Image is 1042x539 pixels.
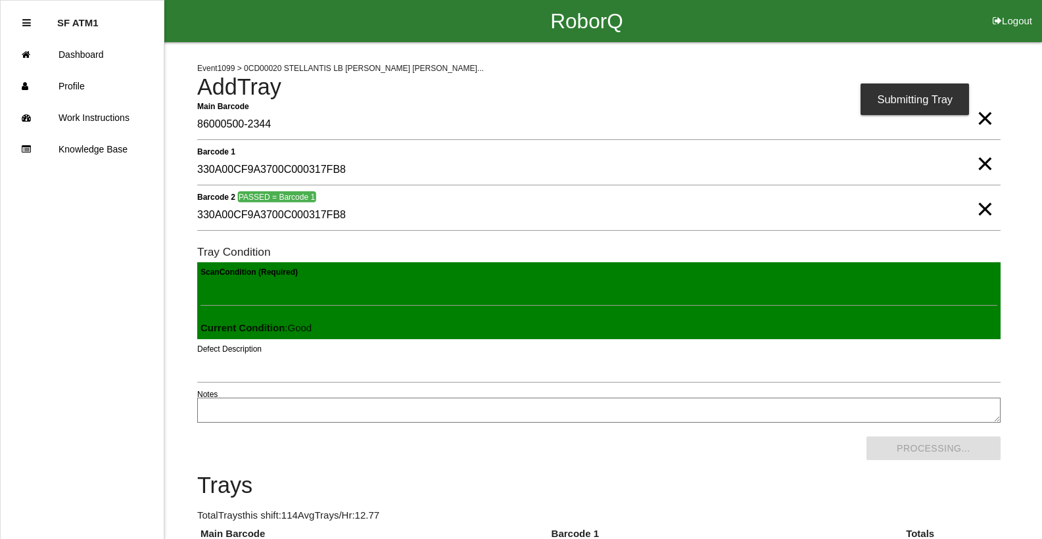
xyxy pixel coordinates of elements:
p: Total Trays this shift: 114 Avg Trays /Hr: 12.77 [197,508,1001,523]
span: : Good [201,322,312,333]
input: Required [197,110,1001,140]
b: Current Condition [201,322,285,333]
span: Clear Input [976,183,993,209]
div: Close [22,7,31,39]
a: Dashboard [1,39,164,70]
div: Submitting Tray [861,83,969,115]
b: Barcode 2 [197,192,235,201]
a: Profile [1,70,164,102]
span: PASSED = Barcode 1 [237,191,316,202]
span: Clear Input [976,92,993,118]
a: Knowledge Base [1,133,164,165]
a: Work Instructions [1,102,164,133]
span: Clear Input [976,137,993,164]
span: Event 1099 > 0CD00020 STELLANTIS LB [PERSON_NAME] [PERSON_NAME]... [197,64,484,73]
label: Defect Description [197,343,262,355]
h6: Tray Condition [197,246,1001,258]
h4: Add Tray [197,75,1001,100]
b: Barcode 1 [197,147,235,156]
h4: Trays [197,473,1001,498]
b: Main Barcode [197,101,249,110]
label: Notes [197,388,218,400]
b: Scan Condition (Required) [201,268,298,277]
p: SF ATM1 [57,7,99,28]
